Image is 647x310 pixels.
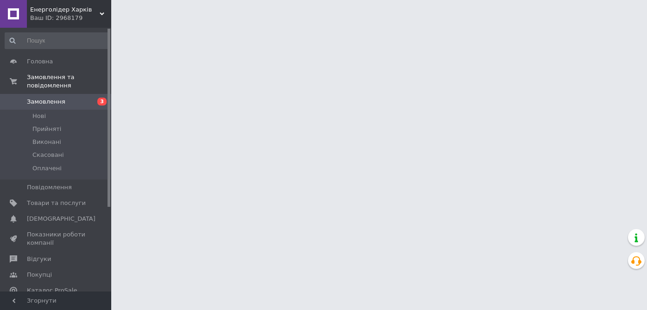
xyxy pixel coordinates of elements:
[27,57,53,66] span: Головна
[30,6,100,14] span: Енерголідер Харків
[27,255,51,263] span: Відгуки
[30,14,111,22] div: Ваш ID: 2968179
[27,183,72,192] span: Повідомлення
[32,112,46,120] span: Нові
[32,151,64,159] span: Скасовані
[27,199,86,207] span: Товари та послуги
[32,164,62,173] span: Оплачені
[97,98,107,105] span: 3
[32,138,61,146] span: Виконані
[5,32,109,49] input: Пошук
[27,73,111,90] span: Замовлення та повідомлення
[27,230,86,247] span: Показники роботи компанії
[27,98,65,106] span: Замовлення
[32,125,61,133] span: Прийняті
[27,271,52,279] span: Покупці
[27,215,95,223] span: [DEMOGRAPHIC_DATA]
[27,286,77,295] span: Каталог ProSale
